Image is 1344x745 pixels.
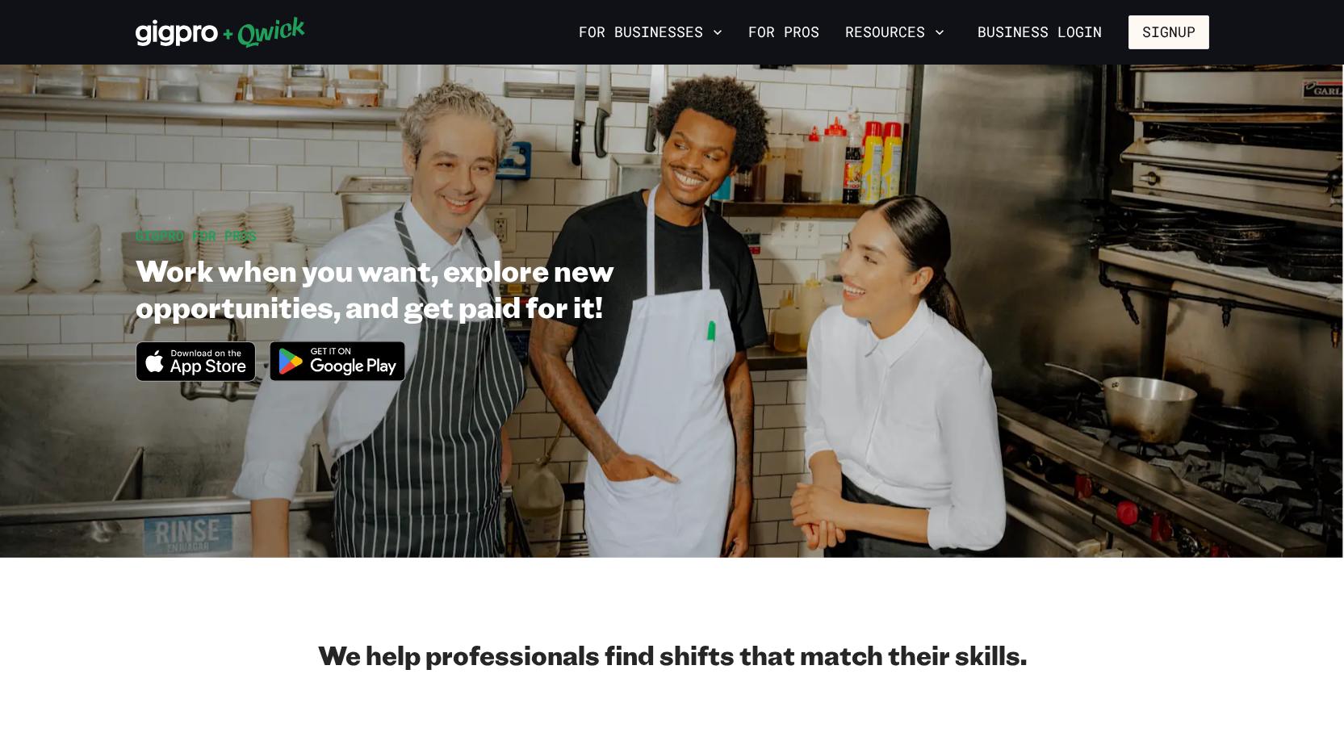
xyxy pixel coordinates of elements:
button: For Businesses [572,19,729,46]
a: For Pros [742,19,826,46]
span: GIGPRO FOR PROS [136,227,257,244]
h2: We help professionals find shifts that match their skills. [136,638,1209,671]
h1: Work when you want, explore new opportunities, and get paid for it! [136,252,780,324]
button: Signup [1128,15,1209,49]
button: Resources [839,19,951,46]
img: Get it on Google Play [259,331,416,391]
a: Business Login [964,15,1116,49]
a: Download on the App Store [136,368,257,385]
